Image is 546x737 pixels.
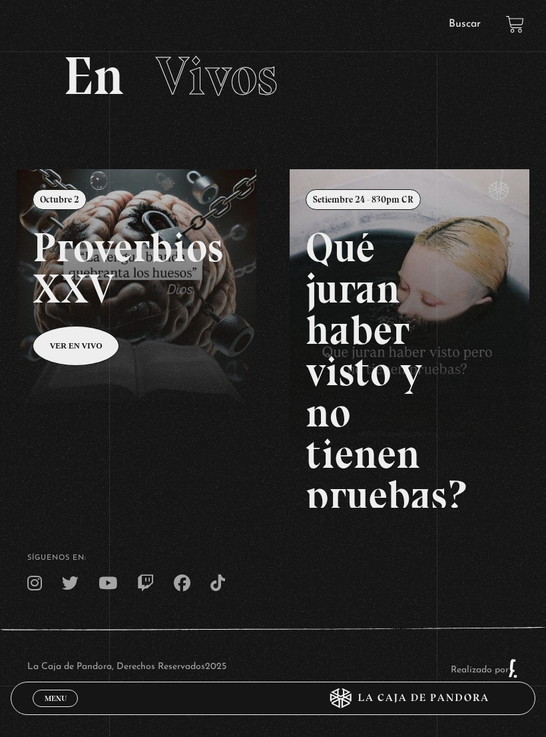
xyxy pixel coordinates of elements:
[63,49,483,103] h2: En
[449,19,481,29] a: Buscar
[27,554,519,562] h4: SÍguenos en:
[156,44,278,108] span: Vivos
[506,15,524,33] a: View your shopping cart
[40,706,71,715] span: Cerrar
[451,665,519,675] a: Realizado por
[27,658,226,678] p: La Caja de Pandora, Derechos Reservados 2025
[45,694,67,702] span: Menu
